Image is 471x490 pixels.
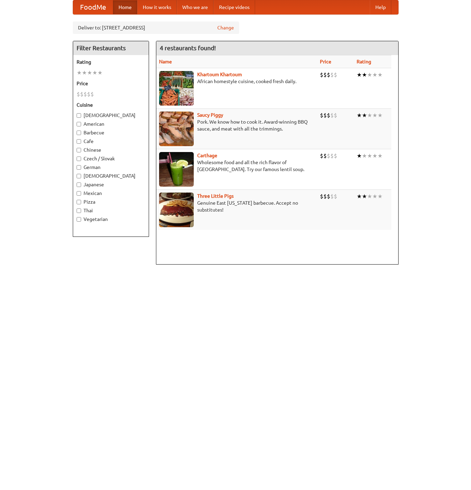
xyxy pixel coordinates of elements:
[320,59,331,64] a: Price
[159,112,194,146] img: saucy.jpg
[370,0,391,14] a: Help
[77,155,145,162] label: Czech / Slovak
[77,207,145,214] label: Thai
[159,199,314,213] p: Genuine East [US_STATE] barbecue. Accept no substitutes!
[84,90,87,98] li: $
[327,152,330,160] li: $
[77,80,145,87] h5: Price
[377,152,383,160] li: ★
[137,0,177,14] a: How it works
[362,71,367,79] li: ★
[77,181,145,188] label: Japanese
[77,165,81,170] input: German
[87,69,92,77] li: ★
[357,59,371,64] a: Rating
[159,118,314,132] p: Pork. We know how to cook it. Award-winning BBQ sauce, and meat with all the trimmings.
[77,182,81,187] input: Japanese
[362,152,367,160] li: ★
[77,122,81,126] input: American
[77,146,145,153] label: Chinese
[197,112,223,118] a: Saucy Piggy
[367,152,372,160] li: ★
[77,191,81,196] input: Mexican
[323,152,327,160] li: $
[362,112,367,119] li: ★
[87,90,90,98] li: $
[77,113,81,118] input: [DEMOGRAPHIC_DATA]
[77,200,81,204] input: Pizza
[77,129,145,136] label: Barbecue
[377,112,383,119] li: ★
[159,71,194,106] img: khartoum.jpg
[367,193,372,200] li: ★
[334,193,337,200] li: $
[77,90,80,98] li: $
[362,193,367,200] li: ★
[77,59,145,65] h5: Rating
[77,148,81,152] input: Chinese
[197,193,234,199] a: Three Little Pigs
[367,71,372,79] li: ★
[77,138,145,145] label: Cafe
[77,174,81,178] input: [DEMOGRAPHIC_DATA]
[330,193,334,200] li: $
[372,152,377,160] li: ★
[197,72,242,77] a: Khartoum Khartoum
[377,193,383,200] li: ★
[160,45,216,51] ng-pluralize: 4 restaurants found!
[97,69,103,77] li: ★
[357,193,362,200] li: ★
[217,24,234,31] a: Change
[159,78,314,85] p: African homestyle cuisine, cooked fresh daily.
[320,193,323,200] li: $
[320,71,323,79] li: $
[323,71,327,79] li: $
[77,139,81,144] input: Cafe
[77,101,145,108] h5: Cuisine
[77,198,145,205] label: Pizza
[323,112,327,119] li: $
[357,152,362,160] li: ★
[327,71,330,79] li: $
[327,193,330,200] li: $
[372,112,377,119] li: ★
[177,0,213,14] a: Who we are
[357,112,362,119] li: ★
[77,172,145,179] label: [DEMOGRAPHIC_DATA]
[330,152,334,160] li: $
[77,131,81,135] input: Barbecue
[159,193,194,227] img: littlepigs.jpg
[77,69,82,77] li: ★
[73,21,239,34] div: Deliver to: [STREET_ADDRESS]
[77,164,145,171] label: German
[113,0,137,14] a: Home
[334,152,337,160] li: $
[323,193,327,200] li: $
[367,112,372,119] li: ★
[330,112,334,119] li: $
[92,69,97,77] li: ★
[77,216,145,223] label: Vegetarian
[159,152,194,187] img: carthage.jpg
[73,0,113,14] a: FoodMe
[372,71,377,79] li: ★
[213,0,255,14] a: Recipe videos
[90,90,94,98] li: $
[357,71,362,79] li: ★
[330,71,334,79] li: $
[320,112,323,119] li: $
[159,59,172,64] a: Name
[77,217,81,222] input: Vegetarian
[377,71,383,79] li: ★
[77,190,145,197] label: Mexican
[197,153,217,158] a: Carthage
[372,193,377,200] li: ★
[327,112,330,119] li: $
[77,112,145,119] label: [DEMOGRAPHIC_DATA]
[77,157,81,161] input: Czech / Slovak
[159,159,314,173] p: Wholesome food and all the rich flavor of [GEOGRAPHIC_DATA]. Try our famous lentil soup.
